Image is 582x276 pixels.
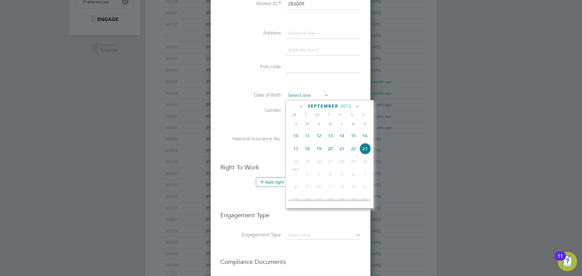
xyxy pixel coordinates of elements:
[323,112,335,118] span: T
[220,30,281,36] label: Address
[325,130,336,141] span: 13
[313,181,325,193] span: 10
[220,252,361,266] h3: Compliance Documents
[302,181,313,193] span: 9
[313,156,325,167] span: 26
[336,194,348,205] span: 19
[286,45,361,56] input: Address line 2
[325,181,336,193] span: 11
[290,194,302,205] span: 15
[348,117,359,129] span: 8
[348,143,359,155] span: 22
[302,117,313,129] span: 4
[220,64,281,70] label: Post code
[348,181,359,193] span: 13
[325,156,336,167] span: 27
[336,168,348,180] span: 5
[359,130,371,141] span: 16
[290,181,302,193] span: 8
[220,205,361,219] h3: Engagement Type
[557,256,563,264] div: 11
[313,117,325,129] span: 5
[336,181,348,193] span: 12
[340,104,351,109] span: 2012
[220,92,281,98] label: Date of Birth
[286,91,329,100] input: Select one
[313,168,325,180] span: 3
[325,194,336,205] span: 18
[220,136,281,142] label: National Insurance No.
[313,143,325,155] span: 19
[290,168,302,180] span: 1
[290,117,302,129] span: 3
[359,181,371,193] span: 14
[302,168,313,180] span: 2
[312,112,323,118] span: W
[348,194,359,205] span: 20
[302,143,313,155] span: 18
[325,168,336,180] span: 4
[300,112,312,118] span: T
[256,177,326,187] button: Add right to work document
[336,117,348,129] span: 7
[220,163,361,171] h3: Right To Work
[348,130,359,141] span: 15
[302,130,313,141] span: 11
[325,117,336,129] span: 6
[220,107,281,114] label: Gender
[336,130,348,141] span: 14
[313,130,325,141] span: 12
[359,168,371,180] span: 7
[220,1,281,7] label: Worker ID
[335,112,346,118] span: F
[348,156,359,167] span: 29
[290,156,302,167] span: 24
[325,143,336,155] span: 20
[290,130,302,141] span: 10
[290,143,302,155] span: 17
[558,252,577,271] button: Open Resource Center, 11 new notifications
[359,117,371,129] span: 9
[359,143,371,155] span: 23
[359,156,371,167] span: 30
[308,104,338,109] span: September
[286,28,361,39] input: Address line 1
[346,112,358,118] span: S
[302,156,313,167] span: 25
[313,194,325,205] span: 17
[220,232,281,238] label: Engagement Type
[358,112,369,118] span: S
[359,194,371,205] span: 21
[336,143,348,155] span: 21
[286,231,361,240] input: Select one
[348,168,359,180] span: 6
[289,112,300,118] span: M
[336,156,348,167] span: 28
[290,168,302,171] span: Oct
[302,194,313,205] span: 16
